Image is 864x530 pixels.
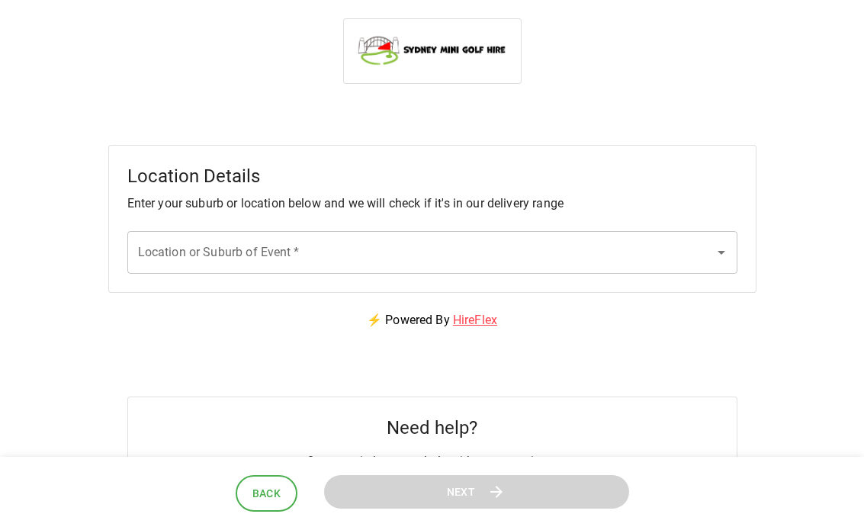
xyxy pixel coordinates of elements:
img: Sydney Mini Golf Hire logo [356,31,509,68]
p: Our team is happy to help with any questions. [307,452,557,471]
button: Open [711,242,732,263]
h5: Location Details [127,164,737,188]
p: Enter your suburb or location below and we will check if it's in our delivery range [127,194,737,213]
a: HireFlex [453,313,497,327]
p: ⚡ Powered By [348,293,516,348]
h5: Need help? [387,416,477,440]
